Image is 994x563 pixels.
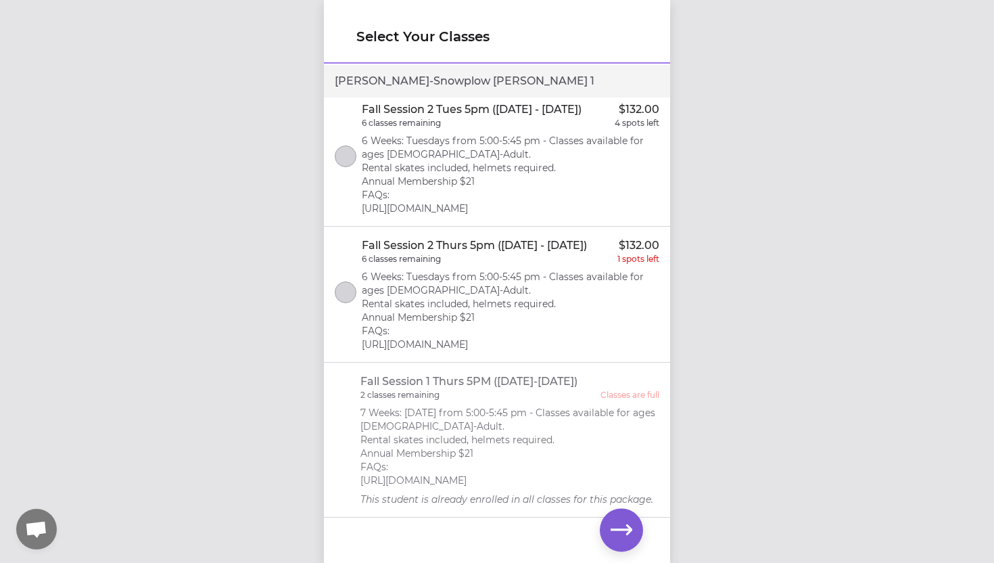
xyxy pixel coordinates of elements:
[619,102,659,118] p: $132.00
[360,493,660,506] p: This student is already enrolled in all classes for this package.
[619,238,659,254] p: $132.00
[360,374,577,390] p: Fall Session 1 Thurs 5PM ([DATE]-[DATE])
[362,134,659,215] p: 6 Weeks: Tuesdays from 5:00-5:45 pm - Classes available for ages [DEMOGRAPHIC_DATA]-Adult. Rental...
[362,270,659,351] p: 6 Weeks: Tuesdays from 5:00-5:45 pm - Classes available for ages [DEMOGRAPHIC_DATA]-Adult. Rental...
[356,27,638,46] h1: Select Your Classes
[360,406,660,487] p: 7 Weeks: [DATE] from 5:00-5:45 pm - Classes available for ages [DEMOGRAPHIC_DATA]-Adult. Rental s...
[362,102,582,118] p: Fall Session 2 Tues 5pm ([DATE] - [DATE])
[615,118,659,129] p: 4 spots left
[362,118,441,129] p: 6 classes remaining
[16,509,57,549] div: Open chat
[362,238,587,254] p: Fall Session 2 Thurs 5pm ([DATE] - [DATE])
[335,145,356,167] button: select class
[335,281,356,303] button: select class
[617,254,659,265] p: 1 spots left
[600,390,659,401] p: Classes are full
[324,65,670,97] div: [PERSON_NAME] - Snowplow [PERSON_NAME] 1
[360,390,440,401] p: 2 classes remaining
[362,254,441,265] p: 6 classes remaining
